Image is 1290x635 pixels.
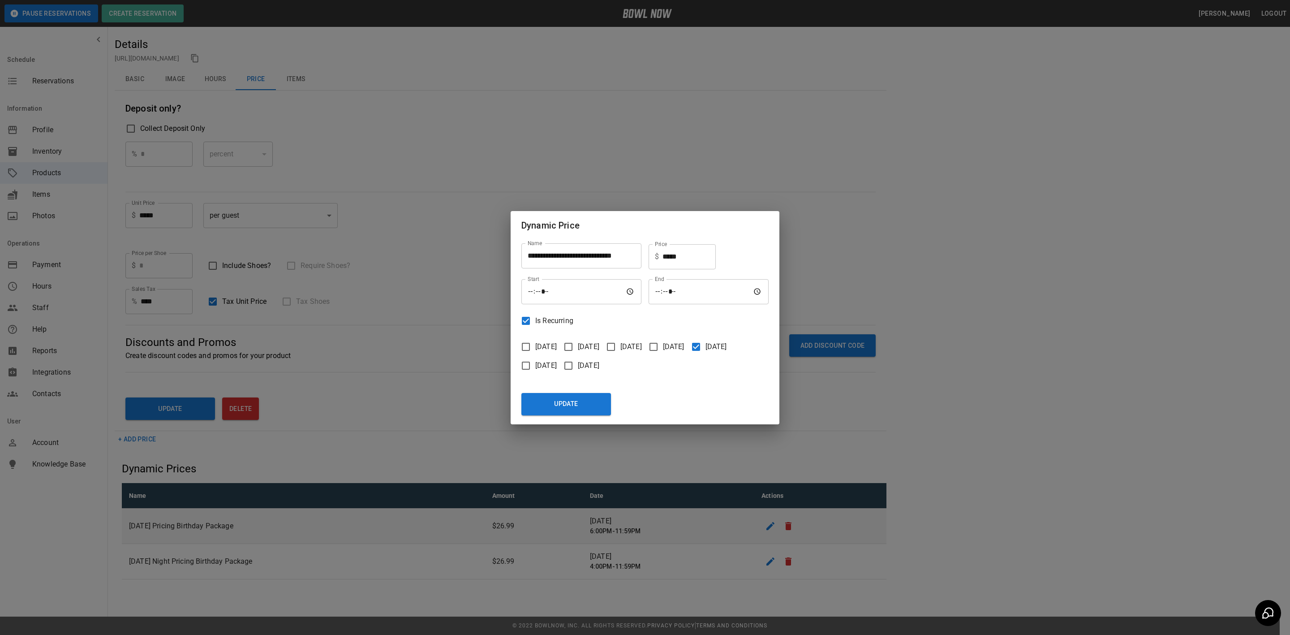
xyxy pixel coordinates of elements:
[521,393,611,415] button: Update
[620,341,642,352] span: [DATE]
[535,360,557,371] span: [DATE]
[511,211,779,240] h2: Dynamic Price
[663,341,684,352] span: [DATE]
[535,315,573,326] span: Is Recurring
[578,360,599,371] span: [DATE]
[705,341,727,352] span: [DATE]
[535,341,557,352] span: [DATE]
[655,251,659,262] p: $
[578,341,599,352] span: [DATE]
